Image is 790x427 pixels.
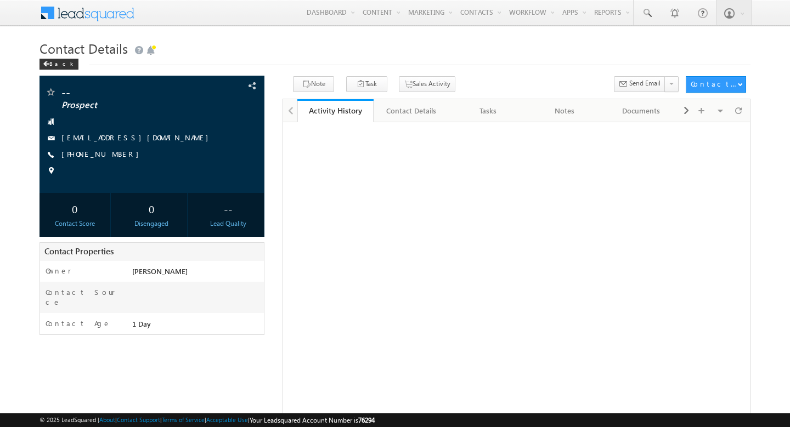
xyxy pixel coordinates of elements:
[61,87,200,98] span: --
[459,104,517,117] div: Tasks
[129,318,264,334] div: 1 Day
[614,76,665,92] button: Send Email
[527,99,603,122] a: Notes
[42,219,108,229] div: Contact Score
[629,78,661,88] span: Send Email
[39,58,84,67] a: Back
[297,99,374,122] a: Activity History
[450,99,527,122] a: Tasks
[399,76,455,92] button: Sales Activity
[686,76,746,93] button: Contact Actions
[61,149,144,158] a: [PHONE_NUMBER]
[119,219,184,229] div: Disengaged
[250,416,375,424] span: Your Leadsquared Account Number is
[44,246,114,257] span: Contact Properties
[293,76,334,92] button: Note
[46,266,71,276] label: Owner
[612,104,670,117] div: Documents
[42,198,108,219] div: 0
[374,99,450,122] a: Contact Details
[119,198,184,219] div: 0
[61,100,200,111] span: Prospect
[39,59,78,70] div: Back
[99,416,115,423] a: About
[117,416,160,423] a: Contact Support
[358,416,375,424] span: 76294
[535,104,594,117] div: Notes
[691,79,737,89] div: Contact Actions
[132,266,188,276] span: [PERSON_NAME]
[46,318,111,328] label: Contact Age
[61,133,214,142] a: [EMAIL_ADDRESS][DOMAIN_NAME]
[196,198,261,219] div: --
[306,105,366,116] div: Activity History
[39,415,375,425] span: © 2025 LeadSquared | | | | |
[196,219,261,229] div: Lead Quality
[603,99,680,122] a: Documents
[206,416,248,423] a: Acceptable Use
[162,416,205,423] a: Terms of Service
[382,104,441,117] div: Contact Details
[46,287,121,307] label: Contact Source
[39,39,128,57] span: Contact Details
[346,76,387,92] button: Task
